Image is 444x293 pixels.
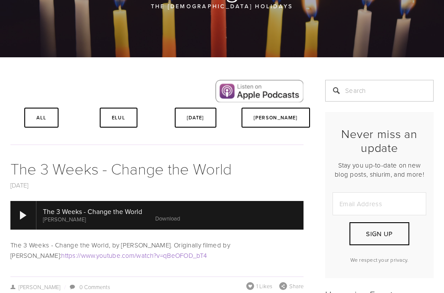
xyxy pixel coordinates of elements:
[24,108,59,128] a: All
[366,229,392,238] span: Sign Up
[242,108,310,128] a: [PERSON_NAME]
[53,1,392,11] p: The [DEMOGRAPHIC_DATA] Holidays
[10,181,29,190] a: [DATE]
[10,158,232,179] a: The 3 Weeks - Change the World
[333,127,426,155] h2: Never miss an update
[61,251,76,260] span: https
[10,283,60,291] a: [PERSON_NAME]
[196,251,207,260] span: bT4
[325,80,434,102] input: Search
[81,251,95,260] span: www
[349,222,409,245] button: Sign Up
[193,251,196,260] span: _
[134,251,136,260] span: /
[122,251,134,260] span: com
[136,251,153,260] span: watch
[175,108,216,128] a: [DATE]
[10,240,304,261] p: The 3 Weeks - Change the World, by [PERSON_NAME]. Originally filmed by [PERSON_NAME]:
[121,251,122,260] span: .
[61,251,207,260] a: https://www.youtube.com/watch?v=qBeOFOD_bT4
[95,251,96,260] span: .
[333,256,426,263] p: We respect your privacy.
[100,108,137,128] a: ELUL
[96,251,121,260] span: youtube
[256,282,272,290] span: 1 Likes
[157,251,160,260] span: v
[76,251,81,260] span: ://
[333,161,426,179] p: Stay you up-to-date on new blog posts, shiurim, and more!
[163,251,193,260] span: qBeOFOD
[160,251,163,260] span: =
[333,192,426,215] input: Email Address
[79,283,110,291] a: 0 Comments
[60,283,69,291] span: /
[153,251,157,260] span: ?
[279,282,304,290] div: Share
[155,214,180,222] a: Download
